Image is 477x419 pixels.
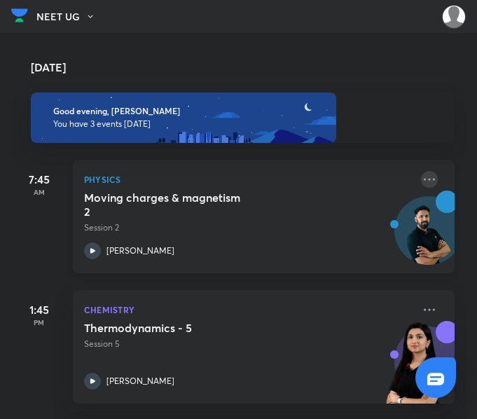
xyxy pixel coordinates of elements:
[442,5,466,29] img: Amisha Rani
[84,171,413,188] p: Physics
[31,62,469,73] h4: [DATE]
[36,6,104,27] button: NEET UG
[84,221,413,234] p: Session 2
[378,321,455,418] img: unacademy
[11,301,67,318] h5: 1:45
[11,318,67,327] p: PM
[84,191,258,219] h5: Moving charges & magnetism 2
[31,92,336,143] img: evening
[53,106,432,116] h6: Good evening, [PERSON_NAME]
[84,338,413,350] p: Session 5
[84,321,258,335] h5: Thermodynamics - 5
[53,118,432,130] p: You have 3 events [DATE]
[106,245,174,257] p: [PERSON_NAME]
[11,188,67,196] p: AM
[106,375,174,387] p: [PERSON_NAME]
[11,5,28,26] img: Company Logo
[395,204,462,271] img: Avatar
[84,301,413,318] p: Chemistry
[11,5,28,29] a: Company Logo
[11,171,67,188] h5: 7:45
